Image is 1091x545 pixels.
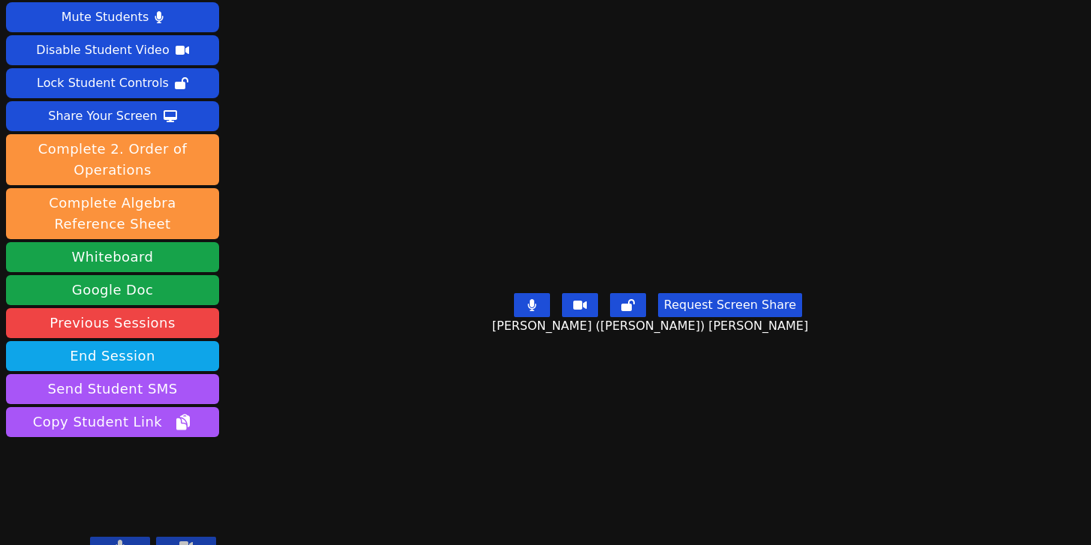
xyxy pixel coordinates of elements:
button: Disable Student Video [6,35,219,65]
div: Share Your Screen [48,104,158,128]
span: Copy Student Link [33,412,192,433]
div: Lock Student Controls [37,71,169,95]
button: Mute Students [6,2,219,32]
a: Google Doc [6,275,219,305]
button: Request Screen Share [658,293,802,317]
button: Share Your Screen [6,101,219,131]
a: Previous Sessions [6,308,219,338]
button: Complete Algebra Reference Sheet [6,188,219,239]
button: Send Student SMS [6,374,219,404]
button: Whiteboard [6,242,219,272]
button: Copy Student Link [6,407,219,437]
div: Disable Student Video [36,38,169,62]
button: Complete 2. Order of Operations [6,134,219,185]
button: Lock Student Controls [6,68,219,98]
div: Mute Students [62,5,149,29]
button: End Session [6,341,219,371]
span: [PERSON_NAME] ([PERSON_NAME]) [PERSON_NAME] [492,317,812,335]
